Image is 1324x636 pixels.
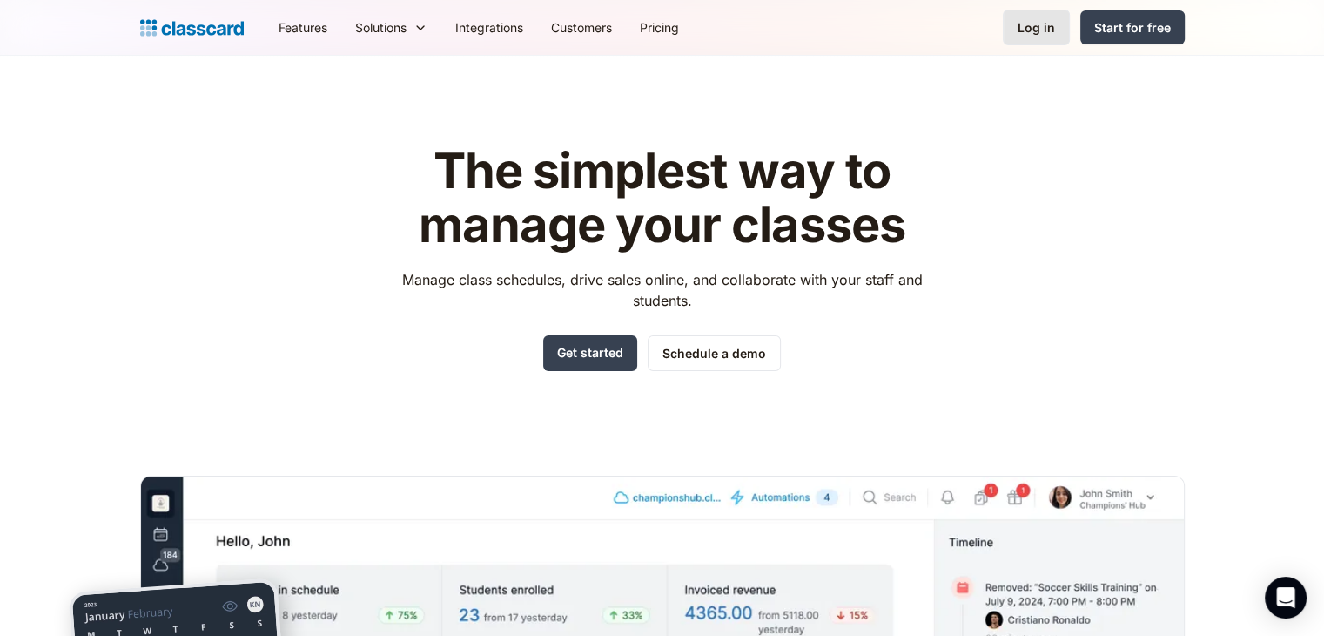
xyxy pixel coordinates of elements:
a: Logo [140,16,244,40]
a: Log in [1003,10,1070,45]
a: Schedule a demo [648,335,781,371]
a: Pricing [626,8,693,47]
p: Manage class schedules, drive sales online, and collaborate with your staff and students. [386,269,938,311]
div: Solutions [355,18,407,37]
div: Start for free [1094,18,1171,37]
h1: The simplest way to manage your classes [386,145,938,252]
div: Solutions [341,8,441,47]
a: Customers [537,8,626,47]
a: Get started [543,335,637,371]
a: Start for free [1080,10,1185,44]
a: Features [265,8,341,47]
div: Open Intercom Messenger [1265,577,1307,619]
div: Log in [1018,18,1055,37]
a: Integrations [441,8,537,47]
